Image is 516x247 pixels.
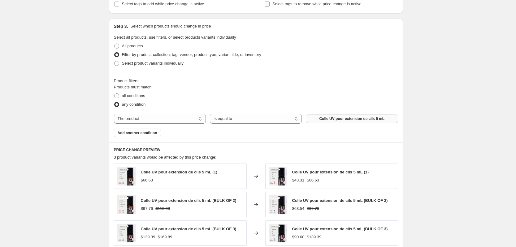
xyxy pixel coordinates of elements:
span: Select tags to add while price change is active [122,2,204,6]
div: $43.31 [292,177,305,183]
div: Product filters [114,78,398,84]
img: UVGlue_b553ad4d-0c38-4835-b500-2b41cd388956_80x.png [269,167,287,185]
span: Products must match: [114,85,153,89]
img: UVGlue_b553ad4d-0c38-4835-b500-2b41cd388956_80x.png [269,224,287,242]
span: All products [122,44,143,48]
button: Colle UV pour extension de cils 5 mL [306,114,398,123]
span: Filter by product, collection, tag, vendor, product type, variant title, or inventory [122,52,261,57]
div: $97.76 [141,206,153,212]
img: UVGlue_b553ad4d-0c38-4835-b500-2b41cd388956_80x.png [117,167,136,185]
span: Select tags to remove while price change is active [272,2,362,6]
strike: $139.39 [307,234,321,240]
p: Select which products should change in price [130,23,211,29]
h6: PRICE CHANGE PREVIEW [114,147,398,152]
span: Select product variants individually [122,61,184,66]
span: Colle UV pour extension de cils 5 mL (1) [141,170,218,174]
span: Colle UV pour extension de cils 5 mL (1) [292,170,369,174]
span: Add another condition [118,130,157,135]
div: $90.60 [292,234,305,240]
span: Colle UV pour extension de cils 5 mL (BULK OF 2) [292,198,388,203]
span: 3 product variants would be affected by this price change: [114,155,216,160]
h2: Step 3. [114,23,128,29]
div: $139.39 [141,234,155,240]
strike: $119.93 [155,206,170,212]
img: UVGlue_b553ad4d-0c38-4835-b500-2b41cd388956_80x.png [117,195,136,214]
button: Add another condition [114,129,161,137]
span: Colle UV pour extension de cils 5 mL (BULK OF 2) [141,198,236,203]
div: $66.63 [141,177,153,183]
span: Colle UV pour extension de cils 5 mL (BULK OF 3) [141,227,236,231]
span: Select all products, use filters, or select products variants individually [114,35,236,40]
span: Colle UV pour extension de cils 5 mL (BULK OF 3) [292,227,388,231]
span: any condition [122,102,146,107]
img: UVGlue_b553ad4d-0c38-4835-b500-2b41cd388956_80x.png [117,224,136,242]
span: all conditions [122,93,145,98]
strike: $66.63 [307,177,319,183]
strike: $97.76 [307,206,319,212]
strike: $169.89 [158,234,172,240]
img: UVGlue_b553ad4d-0c38-4835-b500-2b41cd388956_80x.png [269,195,287,214]
div: $63.54 [292,206,305,212]
span: Colle UV pour extension de cils 5 mL [319,116,384,121]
